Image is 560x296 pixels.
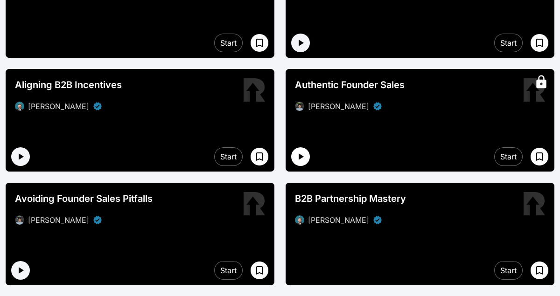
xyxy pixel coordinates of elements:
[494,261,523,280] button: Start
[530,34,549,52] button: Save
[530,261,549,280] button: Save
[250,147,269,166] button: Save
[220,151,237,162] div: Start
[295,215,304,225] img: avatar of Zach Beegal
[214,147,243,166] button: Start
[11,261,30,280] button: Play intro
[15,192,153,205] span: Avoiding Founder Sales Pitfalls
[15,102,24,111] img: avatar of Zach Beegal
[534,75,549,89] div: This is paid content
[15,215,24,225] img: avatar of Peter Ahn
[295,78,405,91] span: Authentic Founder Sales
[295,102,304,111] img: avatar of Peter Ahn
[500,265,517,276] div: Start
[373,102,382,111] div: Verified partner - Peter Ahn
[500,151,517,162] div: Start
[15,78,122,91] span: Aligning B2B Incentives
[295,192,406,205] span: B2B Partnership Mastery
[28,214,89,226] div: [PERSON_NAME]
[373,215,382,225] div: Verified partner - Zach Beegal
[250,261,269,280] button: Save
[308,214,369,226] div: [PERSON_NAME]
[250,34,269,52] button: Save
[494,147,523,166] button: Start
[220,265,237,276] div: Start
[530,147,549,166] button: Save
[11,147,30,166] button: Play intro
[291,147,310,166] button: Play intro
[93,215,102,225] div: Verified partner - Peter Ahn
[494,34,523,52] button: Start
[308,101,369,112] div: [PERSON_NAME]
[500,37,517,48] div: Start
[220,37,237,48] div: Start
[291,34,310,52] button: Play intro
[214,34,243,52] button: Start
[28,101,89,112] div: [PERSON_NAME]
[93,102,102,111] div: Verified partner - Zach Beegal
[214,261,243,280] button: Start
